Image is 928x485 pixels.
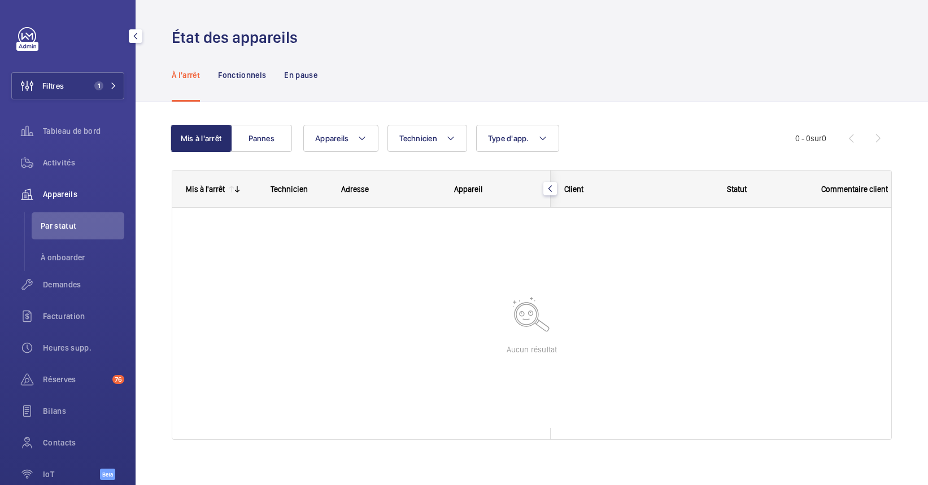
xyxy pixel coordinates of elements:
span: 0 - 0 0 [795,134,826,142]
span: Réserves [43,374,108,385]
div: Mis à l'arrêt [186,185,225,194]
span: Adresse [341,185,369,194]
span: Demandes [43,279,124,290]
span: sur [811,134,822,143]
p: En pause [284,69,317,81]
p: Fonctionnels [218,69,266,81]
span: Filtres [42,80,64,91]
div: Appareil [454,185,537,194]
button: Pannes [231,125,292,152]
span: Statut [727,185,747,194]
span: Technicien [271,185,308,194]
span: Technicien [399,134,437,143]
button: Filtres1 [11,72,124,99]
span: Commentaire client [821,185,888,194]
span: Activités [43,157,124,168]
h1: État des appareils [172,27,304,48]
span: Heures supp. [43,342,124,353]
span: Bilans [43,405,124,417]
span: 76 [112,375,124,384]
span: 1 [94,81,103,90]
span: Client [564,185,583,194]
p: À l'arrêt [172,69,200,81]
span: Appareils [43,189,124,200]
span: Beta [100,469,115,480]
span: Facturation [43,311,124,322]
span: Type d'app. [488,134,529,143]
span: Appareils [315,134,348,143]
span: Contacts [43,437,124,448]
button: Appareils [303,125,378,152]
button: Technicien [387,125,467,152]
span: Tableau de bord [43,125,124,137]
span: IoT [43,469,100,480]
span: Par statut [41,220,124,231]
span: À onboarder [41,252,124,263]
button: Mis à l'arrêt [171,125,232,152]
button: Type d'app. [476,125,559,152]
